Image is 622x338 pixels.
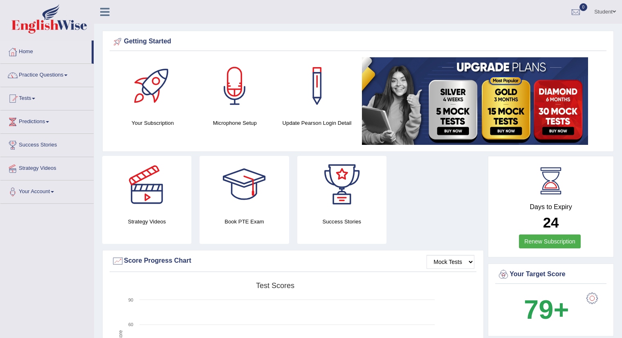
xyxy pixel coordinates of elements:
a: Success Stories [0,134,94,154]
div: Score Progress Chart [112,255,474,267]
a: Tests [0,87,94,108]
a: Home [0,41,92,61]
a: Strategy Videos [0,157,94,178]
b: 79+ [524,295,569,324]
div: Getting Started [112,36,604,48]
text: 60 [128,322,133,327]
h4: Your Subscription [116,119,190,127]
h4: Success Stories [297,217,386,226]
a: Practice Questions [0,64,94,84]
a: Predictions [0,110,94,131]
text: 90 [128,297,133,302]
h4: Microphone Setup [198,119,272,127]
b: 24 [543,214,559,230]
a: Renew Subscription [519,234,581,248]
h4: Days to Expiry [497,203,604,211]
tspan: Test scores [256,282,294,290]
img: small5.jpg [362,57,588,145]
h4: Update Pearson Login Detail [280,119,354,127]
div: Your Target Score [497,268,604,281]
span: 0 [579,3,588,11]
h4: Strategy Videos [102,217,191,226]
a: Your Account [0,180,94,201]
h4: Book PTE Exam [200,217,289,226]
